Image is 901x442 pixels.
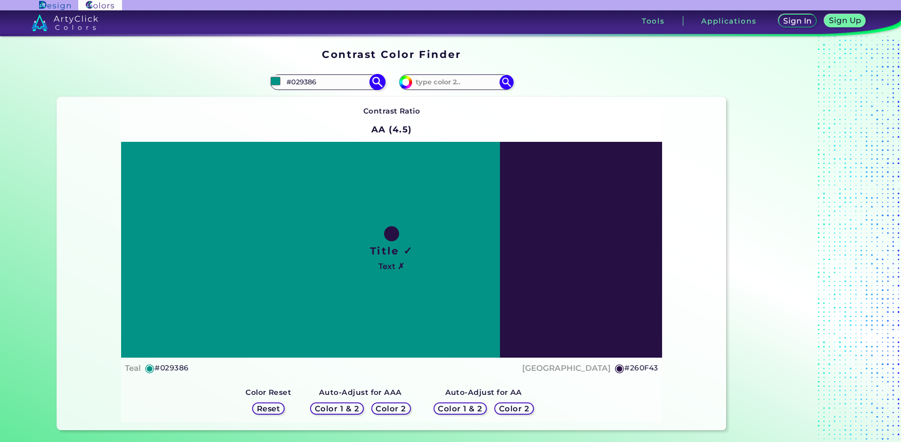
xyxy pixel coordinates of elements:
input: type color 2.. [412,76,500,89]
h5: ◉ [614,362,625,374]
h5: Color 2 [377,405,405,412]
h5: ◉ [145,362,155,374]
h3: Applications [701,17,756,25]
h4: Text ✗ [378,260,404,273]
a: Sign Up [827,15,864,27]
h5: #260F43 [624,362,658,374]
h5: Color 1 & 2 [440,405,480,412]
h5: Color 2 [500,405,528,412]
h5: Reset [258,405,279,412]
h5: Sign Up [830,17,860,24]
h3: Tools [642,17,665,25]
a: Sign In [780,15,815,27]
strong: Color Reset [246,388,291,397]
img: logo_artyclick_colors_white.svg [32,14,98,31]
h5: Sign In [785,17,811,25]
h1: Title ✓ [370,244,413,258]
h5: #029386 [155,362,188,374]
strong: Contrast Ratio [363,106,420,115]
h2: AA (4.5) [367,119,417,140]
strong: Auto-Adjust for AA [445,388,522,397]
img: ArtyClick Design logo [39,1,71,10]
h4: [GEOGRAPHIC_DATA] [522,361,611,375]
img: icon search [369,74,385,90]
input: type color 1.. [283,76,371,89]
strong: Auto-Adjust for AAA [319,388,402,397]
h5: Color 1 & 2 [317,405,357,412]
h1: Contrast Color Finder [322,47,461,61]
h4: Teal [125,361,141,375]
img: icon search [500,75,514,89]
